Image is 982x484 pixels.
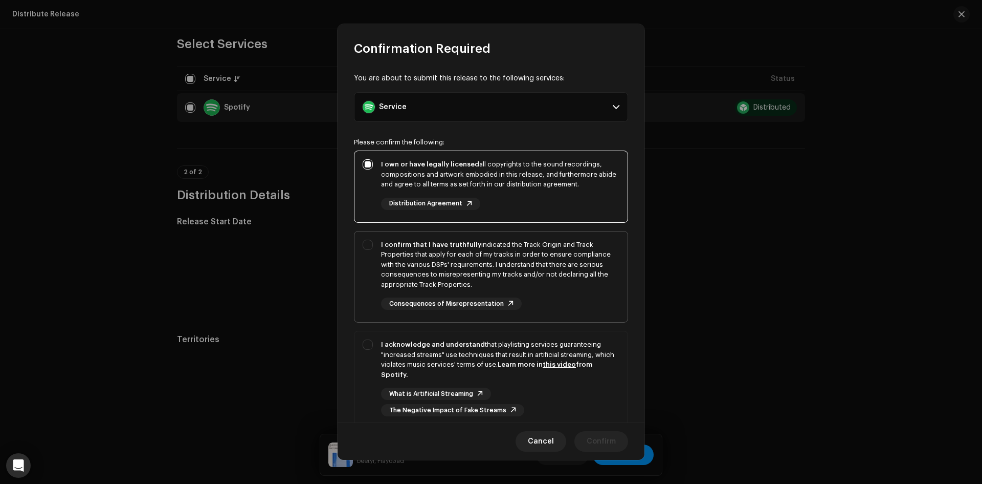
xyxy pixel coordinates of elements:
div: Open Intercom Messenger [6,453,31,478]
strong: I own or have legally licensed [381,161,479,167]
span: Confirm [587,431,616,452]
span: The Negative Impact of Fake Streams [389,407,506,414]
div: You are about to submit this release to the following services: [354,73,628,84]
p-togglebutton: I acknowledge and understandthat playlisting services guaranteeing "increased streams" use techni... [354,331,628,429]
a: this video [543,361,576,368]
p-togglebutton: I own or have legally licensedall copyrights to the sound recordings, compositions and artwork em... [354,151,628,223]
p-accordion-header: Service [354,92,628,122]
strong: I acknowledge and understand [381,341,485,348]
div: Please confirm the following: [354,138,628,146]
span: Confirmation Required [354,40,490,57]
span: What is Artificial Streaming [389,391,473,397]
div: all copyrights to the sound recordings, compositions and artwork embodied in this release, and fu... [381,159,619,190]
span: Distribution Agreement [389,200,462,207]
div: indicated the Track Origin and Track Properties that apply for each of my tracks in order to ensu... [381,240,619,290]
strong: I confirm that I have truthfully [381,241,481,248]
p-togglebutton: I confirm that I have truthfullyindicated the Track Origin and Track Properties that apply for ea... [354,231,628,323]
span: Cancel [528,431,554,452]
button: Confirm [574,431,628,452]
button: Cancel [516,431,566,452]
div: Service [379,103,407,111]
span: Consequences of Misrepresentation [389,301,504,307]
div: that playlisting services guaranteeing "increased streams" use techniques that result in artifici... [381,340,619,380]
strong: Learn more in from Spotify. [381,361,592,378]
